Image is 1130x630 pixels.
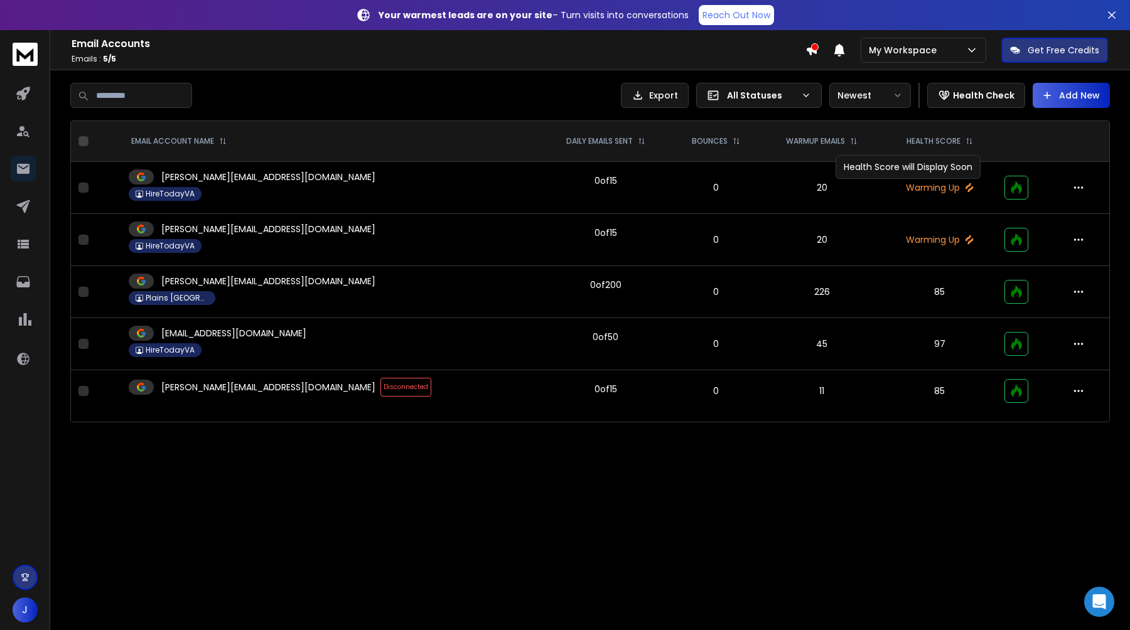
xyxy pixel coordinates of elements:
button: J [13,597,38,622]
p: [PERSON_NAME][EMAIL_ADDRESS][DOMAIN_NAME] [161,275,375,287]
p: Warming Up [890,233,989,246]
p: 0 [679,181,754,194]
td: 97 [882,318,996,370]
p: DAILY EMAILS SENT [566,136,633,146]
p: Health Check [953,89,1014,102]
p: 0 [679,233,754,246]
p: HireTodayVA [146,189,195,199]
span: Disconnected [380,378,431,397]
p: 0 [679,385,754,397]
h1: Email Accounts [72,36,805,51]
p: Warming Up [890,181,989,194]
p: Plains [GEOGRAPHIC_DATA] [146,293,208,303]
div: EMAIL ACCOUNT NAME [131,136,227,146]
a: Reach Out Now [699,5,774,25]
img: logo [13,43,38,66]
td: 11 [761,370,883,412]
td: 20 [761,162,883,214]
p: – Turn visits into conversations [379,9,689,21]
button: Export [621,83,689,108]
td: 85 [882,370,996,412]
p: All Statuses [727,89,796,102]
div: 0 of 200 [590,279,621,291]
span: 5 / 5 [103,53,116,64]
button: Health Check [927,83,1025,108]
p: WARMUP EMAILS [786,136,845,146]
p: [PERSON_NAME][EMAIL_ADDRESS][DOMAIN_NAME] [161,171,375,183]
strong: Your warmest leads are on your site [379,9,552,21]
div: 0 of 15 [595,227,617,239]
p: HireTodayVA [146,241,195,251]
p: [PERSON_NAME][EMAIL_ADDRESS][DOMAIN_NAME] [161,381,375,393]
td: 226 [761,266,883,318]
td: 85 [882,266,996,318]
td: 45 [761,318,883,370]
p: HireTodayVA [146,345,195,355]
button: Add New [1033,83,1110,108]
div: Health Score will Display Soon [836,155,981,179]
div: 0 of 15 [595,174,617,187]
p: [PERSON_NAME][EMAIL_ADDRESS][DOMAIN_NAME] [161,223,375,235]
button: Newest [829,83,911,108]
p: My Workspace [869,44,942,56]
td: 20 [761,214,883,266]
div: 0 of 15 [595,383,617,395]
p: [EMAIL_ADDRESS][DOMAIN_NAME] [161,327,306,339]
p: BOUNCES [692,136,728,146]
p: 0 [679,338,754,350]
div: Open Intercom Messenger [1084,587,1114,617]
p: 0 [679,286,754,298]
div: 0 of 50 [593,331,618,343]
p: Emails : [72,54,805,64]
p: Reach Out Now [702,9,770,21]
button: Get Free Credits [1001,38,1108,63]
p: Get Free Credits [1028,44,1099,56]
p: HEALTH SCORE [907,136,960,146]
